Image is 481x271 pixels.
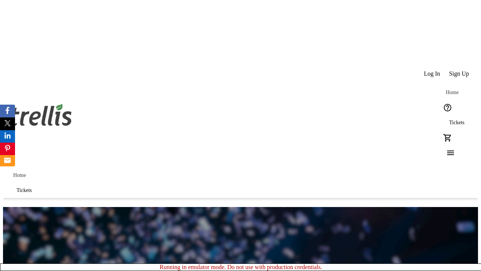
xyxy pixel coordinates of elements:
a: Tickets [8,183,41,198]
a: Home [440,85,464,100]
button: Help [440,100,455,115]
span: Sign Up [449,70,469,77]
button: Cart [440,130,455,145]
button: Sign Up [445,66,473,81]
button: Menu [440,145,455,160]
a: Home [8,168,32,183]
span: Home [13,172,26,178]
a: Tickets [440,115,473,130]
span: Tickets [449,120,464,126]
span: Home [446,90,458,96]
img: Orient E2E Organization ok2PIiHQlI's Logo [8,96,74,133]
span: Log In [424,70,440,77]
button: Log In [419,66,445,81]
span: Tickets [17,187,32,193]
